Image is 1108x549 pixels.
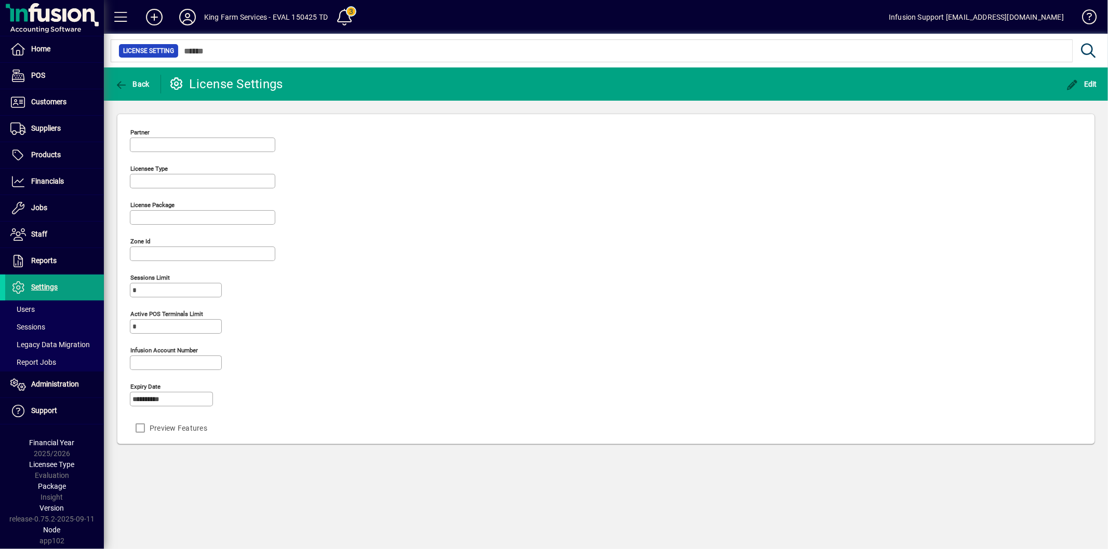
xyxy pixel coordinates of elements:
span: Legacy Data Migration [10,340,90,349]
a: Financials [5,169,104,195]
a: Administration [5,372,104,397]
a: Products [5,142,104,168]
a: Suppliers [5,116,104,142]
a: Sessions [5,318,104,336]
span: Suppliers [31,124,61,132]
span: Financials [31,177,64,185]
mat-label: Sessions Limit [130,274,170,281]
span: Financial Year [30,438,75,447]
mat-label: Zone Id [130,238,151,245]
button: Back [112,75,152,93]
a: Report Jobs [5,353,104,371]
mat-label: Infusion account number [130,347,198,354]
span: Jobs [31,203,47,212]
span: Package [38,482,66,490]
mat-label: Expiry date [130,383,161,390]
span: Administration [31,380,79,388]
a: Support [5,398,104,424]
span: Version [40,504,64,512]
span: Customers [31,98,66,106]
span: POS [31,71,45,79]
a: Knowledge Base [1074,2,1095,36]
span: Licensee Type [30,460,75,469]
span: Node [44,526,61,534]
mat-label: License Package [130,201,175,209]
span: Settings [31,283,58,291]
app-page-header-button: Back [104,75,161,93]
span: Back [115,80,150,88]
div: King Farm Services - EVAL 150425 TD [204,9,328,25]
span: Products [31,150,61,159]
mat-label: Active POS Terminals Limit [130,310,203,318]
span: License Setting [123,46,174,56]
a: POS [5,63,104,89]
a: Users [5,300,104,318]
span: Report Jobs [10,358,56,366]
span: Sessions [10,323,45,331]
span: Staff [31,230,47,238]
span: Edit [1066,80,1098,88]
a: Reports [5,248,104,274]
span: Users [10,305,35,313]
a: Staff [5,222,104,248]
mat-label: Licensee Type [130,165,168,172]
span: Home [31,45,50,53]
a: Home [5,36,104,62]
button: Edit [1064,75,1100,93]
span: Reports [31,256,57,265]
button: Add [138,8,171,26]
div: License Settings [169,76,283,92]
button: Profile [171,8,204,26]
mat-label: Partner [130,129,150,136]
a: Customers [5,89,104,115]
a: Jobs [5,195,104,221]
span: Support [31,406,57,415]
a: Legacy Data Migration [5,336,104,353]
div: Infusion Support [EMAIL_ADDRESS][DOMAIN_NAME] [889,9,1064,25]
